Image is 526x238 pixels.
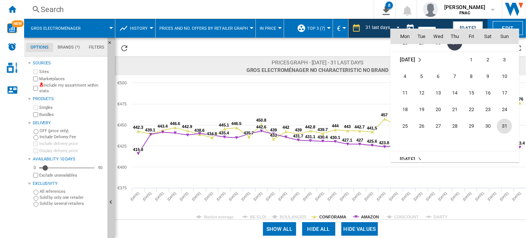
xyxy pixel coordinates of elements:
[391,51,446,68] td: August 2025
[463,68,480,85] td: Friday August 8 2025
[413,29,430,44] th: Tue
[391,134,519,151] tr: Week undefined
[391,118,519,134] tr: Week 5
[463,51,480,68] td: Friday August 1 2025
[496,118,519,134] td: Sunday August 31 2025
[497,119,512,134] span: 31
[497,85,512,101] span: 17
[480,68,496,85] td: Saturday August 9 2025
[430,85,446,101] td: Wednesday August 13 2025
[464,102,479,117] span: 22
[391,29,413,44] th: Mon
[464,52,479,67] span: 1
[480,29,496,44] th: Sat
[391,101,519,118] tr: Week 4
[496,85,519,101] td: Sunday August 17 2025
[398,85,413,101] span: 11
[391,51,519,68] tr: Week 1
[391,68,519,85] tr: Week 2
[464,119,479,134] span: 29
[496,68,519,85] td: Sunday August 10 2025
[431,102,446,117] span: 20
[430,29,446,44] th: Wed
[414,102,429,117] span: 19
[480,85,495,101] span: 16
[430,101,446,118] td: Wednesday August 20 2025
[431,119,446,134] span: 27
[446,101,463,118] td: Thursday August 21 2025
[413,101,430,118] td: Tuesday August 19 2025
[480,119,495,134] span: 30
[463,101,480,118] td: Friday August 22 2025
[413,68,430,85] td: Tuesday August 5 2025
[391,151,519,168] tr: Week undefined
[398,69,413,84] span: 4
[391,101,413,118] td: Monday August 18 2025
[446,85,463,101] td: Thursday August 14 2025
[391,68,413,85] td: Monday August 4 2025
[496,29,519,44] th: Sun
[464,85,479,101] span: 15
[497,102,512,117] span: 24
[413,118,430,134] td: Tuesday August 26 2025
[398,102,413,117] span: 18
[480,51,496,68] td: Saturday August 2 2025
[446,68,463,85] td: Thursday August 7 2025
[480,69,495,84] span: 9
[414,69,429,84] span: 5
[446,118,463,134] td: Thursday August 28 2025
[496,101,519,118] td: Sunday August 24 2025
[400,156,415,162] span: [DATE]
[480,85,496,101] td: Saturday August 16 2025
[430,68,446,85] td: Wednesday August 6 2025
[391,85,519,101] tr: Week 3
[391,29,519,162] md-calendar: Calendar
[463,118,480,134] td: Friday August 29 2025
[480,102,495,117] span: 23
[480,101,496,118] td: Saturday August 23 2025
[431,69,446,84] span: 6
[463,85,480,101] td: Friday August 15 2025
[497,52,512,67] span: 3
[413,85,430,101] td: Tuesday August 12 2025
[464,69,479,84] span: 8
[414,85,429,101] span: 12
[447,102,462,117] span: 21
[414,119,429,134] span: 26
[400,56,415,63] span: [DATE]
[398,119,413,134] span: 25
[430,118,446,134] td: Wednesday August 27 2025
[480,118,496,134] td: Saturday August 30 2025
[496,51,519,68] td: Sunday August 3 2025
[391,85,413,101] td: Monday August 11 2025
[463,29,480,44] th: Fri
[497,69,512,84] span: 10
[391,118,413,134] td: Monday August 25 2025
[480,52,495,67] span: 2
[431,85,446,101] span: 13
[447,119,462,134] span: 28
[447,85,462,101] span: 14
[446,29,463,44] th: Thu
[447,69,462,84] span: 7
[391,151,519,168] td: September 2025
